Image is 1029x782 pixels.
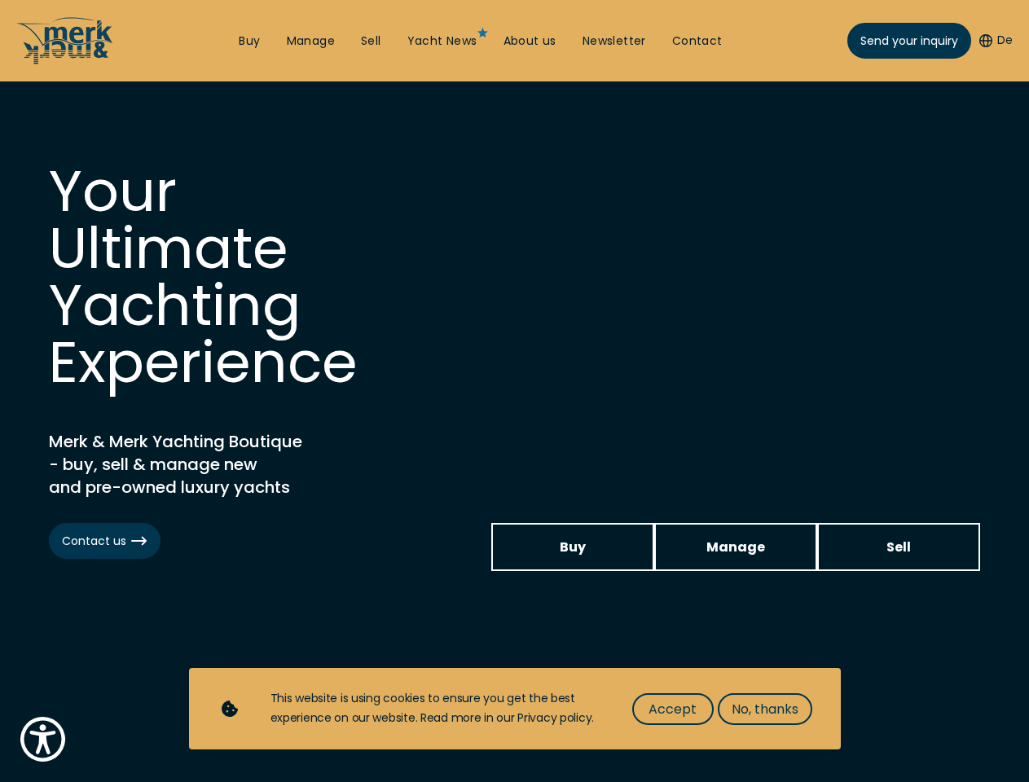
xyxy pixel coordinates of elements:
span: Manage [706,537,765,557]
a: Buy [239,33,260,50]
a: About us [504,33,556,50]
span: No, thanks [732,699,798,719]
a: Privacy policy [517,710,591,726]
a: Manage [287,33,335,50]
span: Contact us [62,533,147,550]
div: This website is using cookies to ensure you get the best experience on our website. Read more in ... [270,689,600,728]
button: No, thanks [718,693,812,725]
a: Sell [817,523,980,571]
span: Sell [886,537,911,557]
button: Show Accessibility Preferences [16,713,69,766]
span: Send your inquiry [860,33,958,50]
h2: Merk & Merk Yachting Boutique - buy, sell & manage new and pre-owned luxury yachts [49,430,456,499]
button: Accept [632,693,714,725]
span: Buy [560,537,586,557]
a: Sell [361,33,381,50]
h1: Your Ultimate Yachting Experience [49,163,375,391]
a: Yacht News [407,33,477,50]
a: Send your inquiry [847,23,971,59]
a: Manage [654,523,817,571]
a: Buy [491,523,654,571]
a: Newsletter [583,33,646,50]
button: De [979,33,1013,49]
a: Contact us [49,523,161,559]
a: Contact [672,33,723,50]
span: Accept [649,699,697,719]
